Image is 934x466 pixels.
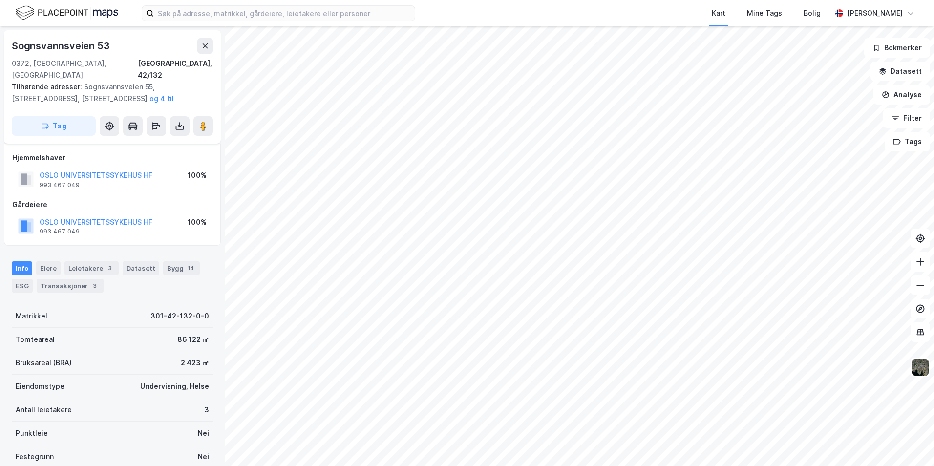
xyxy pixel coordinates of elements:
div: Kart [712,7,725,19]
div: Eiendomstype [16,381,64,392]
div: Matrikkel [16,310,47,322]
button: Datasett [870,62,930,81]
div: 993 467 049 [40,181,80,189]
button: Tag [12,116,96,136]
img: logo.f888ab2527a4732fd821a326f86c7f29.svg [16,4,118,21]
input: Søk på adresse, matrikkel, gårdeiere, leietakere eller personer [154,6,415,21]
button: Tags [885,132,930,151]
div: Punktleie [16,427,48,439]
div: 2 423 ㎡ [181,357,209,369]
div: 0372, [GEOGRAPHIC_DATA], [GEOGRAPHIC_DATA] [12,58,138,81]
div: Leietakere [64,261,119,275]
button: Bokmerker [864,38,930,58]
div: 3 [204,404,209,416]
div: 3 [90,281,100,291]
div: Bruksareal (BRA) [16,357,72,369]
div: Eiere [36,261,61,275]
div: [GEOGRAPHIC_DATA], 42/132 [138,58,213,81]
div: Hjemmelshaver [12,152,212,164]
iframe: Chat Widget [885,419,934,466]
button: Filter [883,108,930,128]
img: 9k= [911,358,930,377]
span: Tilhørende adresser: [12,83,84,91]
div: Nei [198,451,209,463]
div: 993 467 049 [40,228,80,235]
div: Gårdeiere [12,199,212,211]
div: Bolig [804,7,821,19]
div: 3 [105,263,115,273]
div: 301-42-132-0-0 [150,310,209,322]
div: Transaksjoner [37,279,104,293]
div: Antall leietakere [16,404,72,416]
div: Info [12,261,32,275]
div: Bygg [163,261,200,275]
div: Nei [198,427,209,439]
div: Datasett [123,261,159,275]
div: 100% [188,169,207,181]
div: Mine Tags [747,7,782,19]
div: 14 [186,263,196,273]
div: 100% [188,216,207,228]
div: Tomteareal [16,334,55,345]
div: Undervisning, Helse [140,381,209,392]
div: Sognsvannsveien 53 [12,38,111,54]
div: Sognsvannsveien 55, [STREET_ADDRESS], [STREET_ADDRESS] [12,81,205,105]
div: ESG [12,279,33,293]
div: [PERSON_NAME] [847,7,903,19]
div: Festegrunn [16,451,54,463]
div: 86 122 ㎡ [177,334,209,345]
button: Analyse [873,85,930,105]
